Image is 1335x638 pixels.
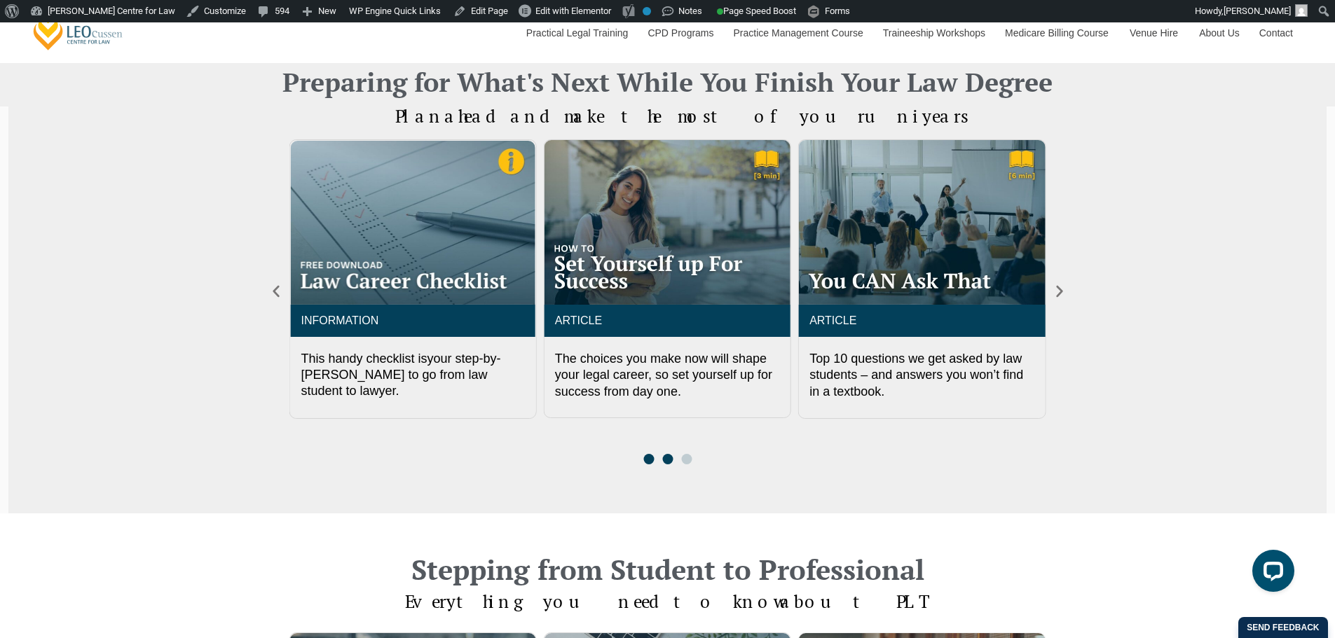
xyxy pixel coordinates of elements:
[268,64,1067,99] h2: Preparing for What's Next While You Finish Your Law Degree
[289,139,536,418] div: 2 / 3
[865,104,922,127] span: uni
[681,454,692,464] span: Go to slide 3
[643,454,654,464] span: Go to slide 1
[555,314,602,326] a: ARTICLE
[535,6,611,16] span: Edit with Elementor
[809,314,856,326] a: ARTICLE
[723,3,872,63] a: Practice Management Course
[516,3,638,63] a: Practical Legal Training
[922,104,968,127] span: years
[268,555,1067,583] h2: Stepping from Student to Professional
[301,314,378,326] a: INFORMATION
[289,139,1046,464] div: Carousel
[268,284,284,299] div: Previous slide
[809,352,1023,398] span: Top 10 questions we get asked by law students – and answers you won’t find in a textbook.
[1241,544,1300,603] iframe: LiveChat chat widget
[301,352,500,398] span: your step-by-[PERSON_NAME] to go from law student to lawyer.
[32,11,125,51] a: [PERSON_NAME] Centre for Law
[780,590,931,613] span: about PLT
[555,352,772,398] span: The choices you make now will shape your legal career, so set yourself up for success from day one.
[444,104,865,127] span: ahead and make the most of your
[1052,284,1067,299] div: Next slide
[872,3,994,63] a: Traineeship Workshops
[544,139,791,418] div: 3 / 3
[994,3,1119,63] a: Medicare Billing Course
[1189,3,1249,63] a: About Us
[637,3,723,63] a: CPD Programs
[301,352,427,366] span: This handy checklist is
[405,590,780,613] span: Everything you need to know
[1249,3,1303,63] a: Contact
[798,139,1046,418] div: 1 / 3
[662,454,673,464] span: Go to slide 2
[1224,6,1291,16] span: [PERSON_NAME]
[395,104,968,127] span: Plan
[1119,3,1189,63] a: Venue Hire
[643,7,651,15] div: No index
